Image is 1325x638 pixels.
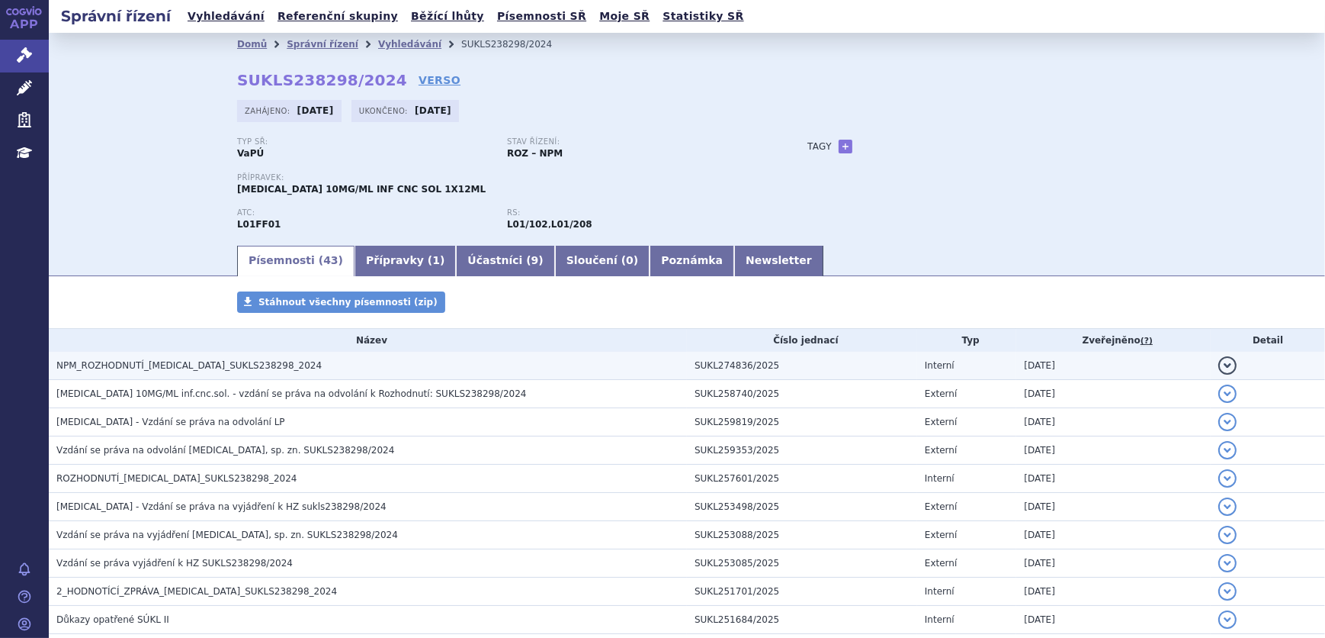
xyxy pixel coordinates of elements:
[355,246,456,276] a: Přípravky (1)
[237,219,281,230] strong: NIVOLUMAB
[56,558,293,569] span: Vzdání se práva vyjádření k HZ SUKLS238298/2024
[507,137,762,147] p: Stav řízení:
[359,105,411,117] span: Ukončeno:
[925,360,954,371] span: Interní
[56,501,387,512] span: OPDIVO - Vzdání se práva na vyjádření k HZ sukls238298/2024
[1218,356,1237,375] button: detail
[237,137,492,147] p: Typ SŘ:
[406,6,489,27] a: Běžící lhůty
[183,6,269,27] a: Vyhledávání
[237,246,355,276] a: Písemnosti (43)
[1016,465,1211,493] td: [DATE]
[925,558,957,569] span: Externí
[507,219,548,230] strong: nivolumab
[419,72,460,88] a: VERSO
[650,246,734,276] a: Poznámka
[56,530,398,540] span: Vzdání se práva na vyjádření OPDIVO, sp. zn. SUKLS238298/2024
[492,6,591,27] a: Písemnosti SŘ
[687,329,917,352] th: Číslo jednací
[415,105,451,116] strong: [DATE]
[237,292,445,313] a: Stáhnout všechny písemnosti (zip)
[1016,606,1211,634] td: [DATE]
[237,184,486,195] span: [MEDICAL_DATA] 10MG/ML INF CNC SOL 1X12ML
[925,501,957,512] span: Externí
[925,417,957,427] span: Externí
[49,5,183,27] h2: Správní řízení
[687,352,917,380] td: SUKL274836/2025
[1211,329,1325,352] th: Detail
[925,614,954,625] span: Interní
[551,219,592,230] strong: nivolumab k léčbě metastazujícího kolorektálního karcinomu
[432,254,440,266] span: 1
[1218,469,1237,488] button: detail
[925,388,957,399] span: Externí
[56,473,297,484] span: ROZHODNUTÍ_OPDIVO_SUKLS238298_2024
[49,329,687,352] th: Název
[658,6,748,27] a: Statistiky SŘ
[287,39,358,50] a: Správní řízení
[1218,611,1237,629] button: detail
[595,6,654,27] a: Moje SŘ
[626,254,634,266] span: 0
[1218,554,1237,572] button: detail
[687,606,917,634] td: SUKL251684/2025
[925,445,957,456] span: Externí
[1016,329,1211,352] th: Zveřejněno
[245,105,293,117] span: Zahájeno:
[1218,385,1237,403] button: detail
[56,614,169,625] span: Důkazy opatřené SÚKL II
[273,6,403,27] a: Referenční skupiny
[1016,408,1211,437] td: [DATE]
[507,208,777,231] div: ,
[687,465,917,493] td: SUKL257601/2025
[56,388,527,399] span: OPDIVO 10MG/ML inf.cnc.sol. - vzdání se práva na odvolání k Rozhodnutí: SUKLS238298/2024
[925,586,954,597] span: Interní
[456,246,554,276] a: Účastníci (9)
[555,246,650,276] a: Sloučení (0)
[507,208,762,217] p: RS:
[237,148,264,159] strong: VaPÚ
[1016,521,1211,549] td: [DATE]
[687,437,917,465] td: SUKL259353/2025
[687,549,917,578] td: SUKL253085/2025
[917,329,1016,352] th: Typ
[807,137,832,156] h3: Tagy
[1016,549,1211,578] td: [DATE]
[237,208,492,217] p: ATC:
[258,297,438,308] span: Stáhnout všechny písemnosti (zip)
[507,148,563,159] strong: ROZ – NPM
[237,173,777,182] p: Přípravek:
[56,586,337,597] span: 2_HODNOTÍCÍ_ZPRÁVA_OPDIVO_SUKLS238298_2024
[687,408,917,437] td: SUKL259819/2025
[531,254,539,266] span: 9
[237,39,267,50] a: Domů
[687,578,917,606] td: SUKL251701/2025
[237,71,407,89] strong: SUKLS238298/2024
[839,140,852,153] a: +
[1016,380,1211,408] td: [DATE]
[1218,526,1237,544] button: detail
[1016,493,1211,521] td: [DATE]
[1218,413,1237,431] button: detail
[1218,498,1237,516] button: detail
[925,530,957,540] span: Externí
[1016,578,1211,606] td: [DATE]
[687,493,917,521] td: SUKL253498/2025
[56,360,322,371] span: NPM_ROZHODNUTÍ_OPDIVO_SUKLS238298_2024
[1218,582,1237,601] button: detail
[1016,437,1211,465] td: [DATE]
[1141,336,1153,346] abbr: (?)
[297,105,334,116] strong: [DATE]
[378,39,441,50] a: Vyhledávání
[1016,352,1211,380] td: [DATE]
[687,521,917,549] td: SUKL253088/2025
[56,445,394,456] span: Vzdání se práva na odvolání OPDIVO, sp. zn. SUKLS238298/2024
[323,254,338,266] span: 43
[461,33,572,56] li: SUKLS238298/2024
[56,417,285,427] span: OPDIVO - Vzdání se práva na odvolání LP
[925,473,954,484] span: Interní
[1218,441,1237,459] button: detail
[734,246,823,276] a: Newsletter
[687,380,917,408] td: SUKL258740/2025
